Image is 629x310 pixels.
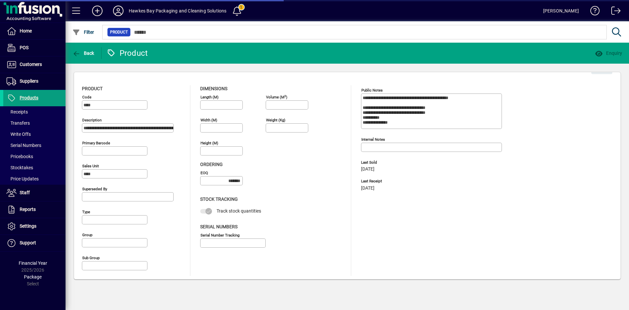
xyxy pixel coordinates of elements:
[82,233,92,237] mat-label: Group
[3,40,66,56] a: POS
[266,95,287,99] mat-label: Volume (m )
[82,164,99,168] mat-label: Sales unit
[82,118,102,122] mat-label: Description
[20,45,29,50] span: POS
[108,5,129,17] button: Profile
[3,218,66,235] a: Settings
[20,207,36,212] span: Reports
[66,47,102,59] app-page-header-button: Back
[200,86,227,91] span: Dimensions
[200,233,239,237] mat-label: Serial Number tracking
[200,196,238,202] span: Stock Tracking
[82,256,100,260] mat-label: Sub group
[3,73,66,90] a: Suppliers
[361,167,374,172] span: [DATE]
[7,154,33,159] span: Pricebooks
[82,187,107,191] mat-label: Superseded by
[361,179,459,183] span: Last Receipt
[585,1,600,23] a: Knowledge Base
[200,141,218,145] mat-label: Height (m)
[72,51,94,56] span: Back
[129,6,227,16] div: Hawkes Bay Packaging and Cleaning Solutions
[361,88,383,93] mat-label: Public Notes
[217,208,261,214] span: Track stock quantities
[24,274,42,279] span: Package
[72,30,94,35] span: Filter
[20,78,38,84] span: Suppliers
[543,6,579,16] div: [PERSON_NAME]
[20,62,42,67] span: Customers
[20,190,30,195] span: Staff
[284,94,286,97] sup: 3
[3,235,66,251] a: Support
[606,1,621,23] a: Logout
[19,260,47,266] span: Financial Year
[3,117,66,129] a: Transfers
[82,141,110,145] mat-label: Primary barcode
[200,162,223,167] span: Ordering
[200,118,217,122] mat-label: Width (m)
[3,151,66,162] a: Pricebooks
[3,140,66,151] a: Serial Numbers
[110,29,128,35] span: Product
[3,201,66,218] a: Reports
[20,240,36,245] span: Support
[3,173,66,184] a: Price Updates
[7,143,41,148] span: Serial Numbers
[7,176,39,181] span: Price Updates
[361,137,385,142] mat-label: Internal Notes
[82,95,91,99] mat-label: Code
[82,86,103,91] span: Product
[3,106,66,117] a: Receipts
[7,165,33,170] span: Stocktakes
[361,186,374,191] span: [DATE]
[3,162,66,173] a: Stocktakes
[3,185,66,201] a: Staff
[20,28,32,33] span: Home
[71,47,96,59] button: Back
[71,26,96,38] button: Filter
[591,62,612,74] button: Edit
[82,210,90,214] mat-label: Type
[200,95,219,99] mat-label: Length (m)
[266,118,285,122] mat-label: Weight (Kg)
[7,132,31,137] span: Write Offs
[200,224,238,229] span: Serial Numbers
[3,56,66,73] a: Customers
[87,5,108,17] button: Add
[3,129,66,140] a: Write Offs
[7,109,28,114] span: Receipts
[20,223,36,229] span: Settings
[7,120,30,126] span: Transfers
[3,23,66,39] a: Home
[106,48,148,58] div: Product
[361,160,459,165] span: Last Sold
[20,95,38,100] span: Products
[200,171,208,175] mat-label: EOQ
